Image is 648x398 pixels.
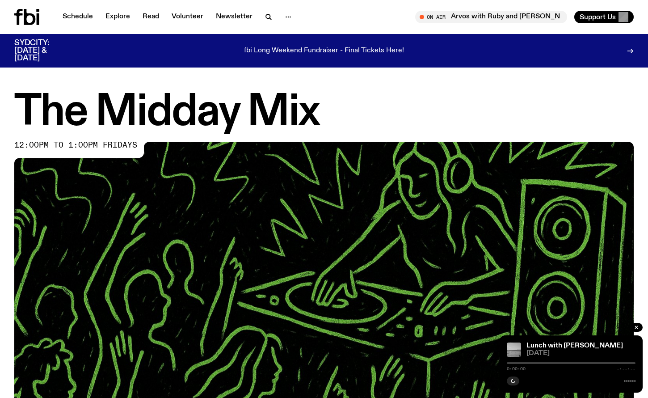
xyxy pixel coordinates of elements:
[617,367,635,371] span: -:--:--
[574,11,634,23] button: Support Us
[526,342,623,349] a: Lunch with [PERSON_NAME]
[210,11,258,23] a: Newsletter
[244,47,404,55] p: fbi Long Weekend Fundraiser - Final Tickets Here!
[100,11,135,23] a: Explore
[166,11,209,23] a: Volunteer
[526,350,635,357] span: [DATE]
[507,367,526,371] span: 0:00:00
[57,11,98,23] a: Schedule
[415,11,567,23] button: On AirArvos with Ruby and [PERSON_NAME]
[580,13,616,21] span: Support Us
[14,142,137,149] span: 12:00pm to 1:00pm fridays
[14,93,634,133] h1: The Midday Mix
[14,39,72,62] h3: SYDCITY: [DATE] & [DATE]
[137,11,164,23] a: Read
